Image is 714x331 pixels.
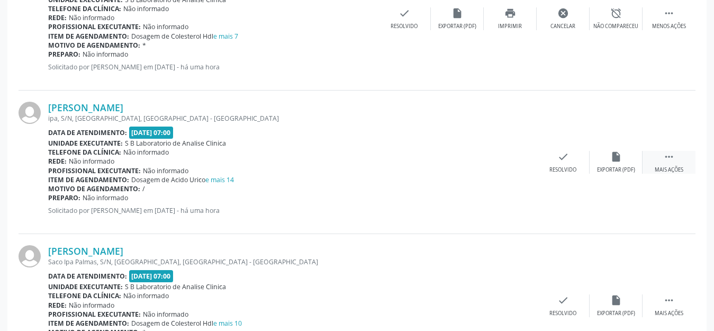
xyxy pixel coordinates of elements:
i: check [557,151,569,163]
i: print [504,7,516,19]
b: Preparo: [48,193,80,202]
p: Solicitado por [PERSON_NAME] em [DATE] - há uma hora [48,206,537,215]
b: Unidade executante: [48,139,123,148]
span: Não informado [69,301,114,310]
a: e mais 10 [213,319,242,328]
b: Item de agendamento: [48,175,129,184]
b: Rede: [48,157,67,166]
div: Não compareceu [593,23,638,30]
span: Não informado [123,148,169,157]
i:  [663,294,675,306]
span: Não informado [123,291,169,300]
span: Não informado [143,166,188,175]
b: Motivo de agendamento: [48,184,140,193]
span: Não informado [69,13,114,22]
span: Não informado [83,193,128,202]
span: S B Laboratorio de Analise Clinica [125,282,226,291]
a: e mais 7 [213,32,238,41]
span: Não informado [123,4,169,13]
a: e mais 14 [205,175,234,184]
div: Resolvido [391,23,418,30]
i:  [663,7,675,19]
b: Telefone da clínica: [48,4,121,13]
img: img [19,102,41,124]
i: insert_drive_file [451,7,463,19]
span: [DATE] 07:00 [129,270,174,282]
i:  [663,151,675,163]
img: img [19,245,41,267]
b: Motivo de agendamento: [48,41,140,50]
div: Saco Ipa Palmas, S/N, [GEOGRAPHIC_DATA], [GEOGRAPHIC_DATA] - [GEOGRAPHIC_DATA] [48,257,537,266]
b: Rede: [48,301,67,310]
a: [PERSON_NAME] [48,245,123,257]
span: Não informado [143,22,188,31]
i: cancel [557,7,569,19]
b: Rede: [48,13,67,22]
i: check [557,294,569,306]
div: Exportar (PDF) [438,23,476,30]
i: insert_drive_file [610,151,622,163]
div: Cancelar [550,23,575,30]
b: Data de atendimento: [48,272,127,281]
div: Resolvido [549,310,576,317]
div: Exportar (PDF) [597,166,635,174]
b: Item de agendamento: [48,319,129,328]
i: check [399,7,410,19]
div: ipa, S/N, [GEOGRAPHIC_DATA], [GEOGRAPHIC_DATA] - [GEOGRAPHIC_DATA] [48,114,537,123]
b: Profissional executante: [48,166,141,175]
div: Menos ações [652,23,686,30]
div: Imprimir [498,23,522,30]
span: Dosagem de Acido Urico [131,175,234,184]
b: Unidade executante: [48,282,123,291]
span: [DATE] 07:00 [129,127,174,139]
span: S B Laboratorio de Analise Clinica [125,139,226,148]
b: Telefone da clínica: [48,291,121,300]
span: Não informado [143,310,188,319]
span: / [142,184,145,193]
span: Não informado [83,50,128,59]
i: insert_drive_file [610,294,622,306]
div: Resolvido [549,166,576,174]
i: alarm_off [610,7,622,19]
b: Telefone da clínica: [48,148,121,157]
a: [PERSON_NAME] [48,102,123,113]
b: Data de atendimento: [48,128,127,137]
b: Item de agendamento: [48,32,129,41]
span: Dosagem de Colesterol Hdl [131,319,242,328]
b: Preparo: [48,50,80,59]
div: Exportar (PDF) [597,310,635,317]
div: Mais ações [655,166,683,174]
b: Profissional executante: [48,22,141,31]
b: Profissional executante: [48,310,141,319]
p: Solicitado por [PERSON_NAME] em [DATE] - há uma hora [48,62,378,71]
div: Mais ações [655,310,683,317]
span: Dosagem de Colesterol Hdl [131,32,238,41]
span: Não informado [69,157,114,166]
